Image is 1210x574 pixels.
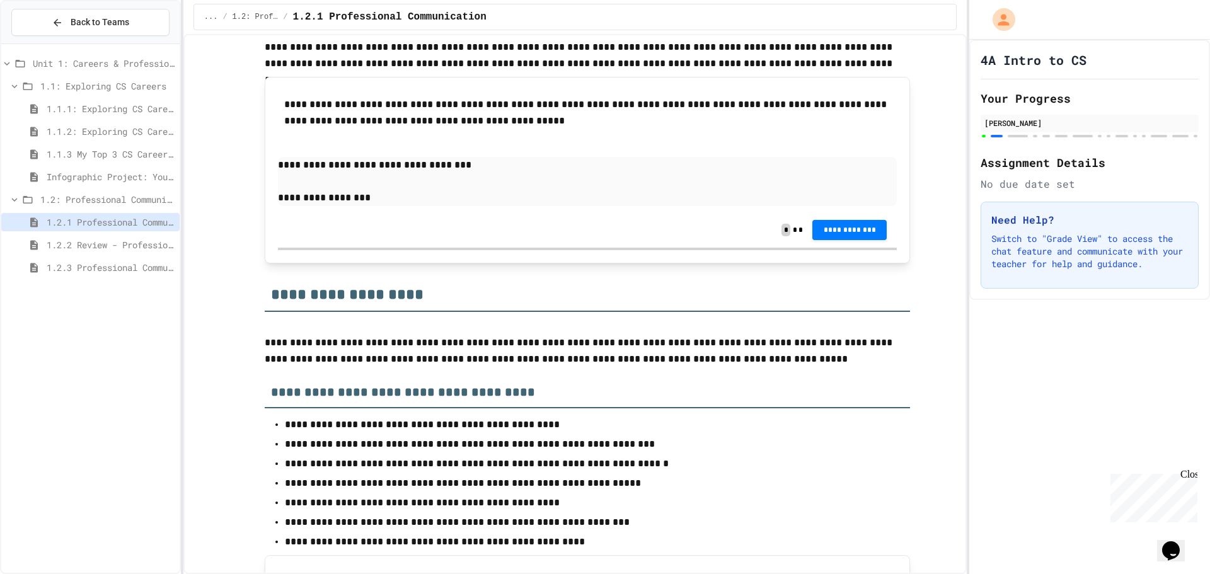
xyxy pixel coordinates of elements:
h3: Need Help? [991,212,1188,227]
span: 1.1.2: Exploring CS Careers - Review [47,125,175,138]
p: Switch to "Grade View" to access the chat feature and communicate with your teacher for help and ... [991,232,1188,270]
button: Back to Teams [11,9,170,36]
span: 1.1: Exploring CS Careers [40,79,175,93]
div: No due date set [981,176,1199,192]
span: 1.1.1: Exploring CS Careers [47,102,175,115]
iframe: chat widget [1105,469,1197,522]
h2: Assignment Details [981,154,1199,171]
div: Chat with us now!Close [5,5,87,80]
span: Infographic Project: Your favorite CS [47,170,175,183]
div: My Account [979,5,1018,34]
span: 1.2: Professional Communication [233,12,279,22]
span: Back to Teams [71,16,129,29]
span: / [222,12,227,22]
span: 1.2.1 Professional Communication [47,215,175,229]
span: 1.2: Professional Communication [40,193,175,206]
span: Unit 1: Careers & Professionalism [33,57,175,70]
h1: 4A Intro to CS [981,51,1086,69]
span: 1.1.3 My Top 3 CS Careers! [47,147,175,161]
iframe: chat widget [1157,524,1197,561]
h2: Your Progress [981,89,1199,107]
div: [PERSON_NAME] [984,117,1195,129]
span: 1.2.2 Review - Professional Communication [47,238,175,251]
span: / [283,12,287,22]
span: 1.2.1 Professional Communication [293,9,487,25]
span: 1.2.3 Professional Communication Challenge [47,261,175,274]
span: ... [204,12,218,22]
